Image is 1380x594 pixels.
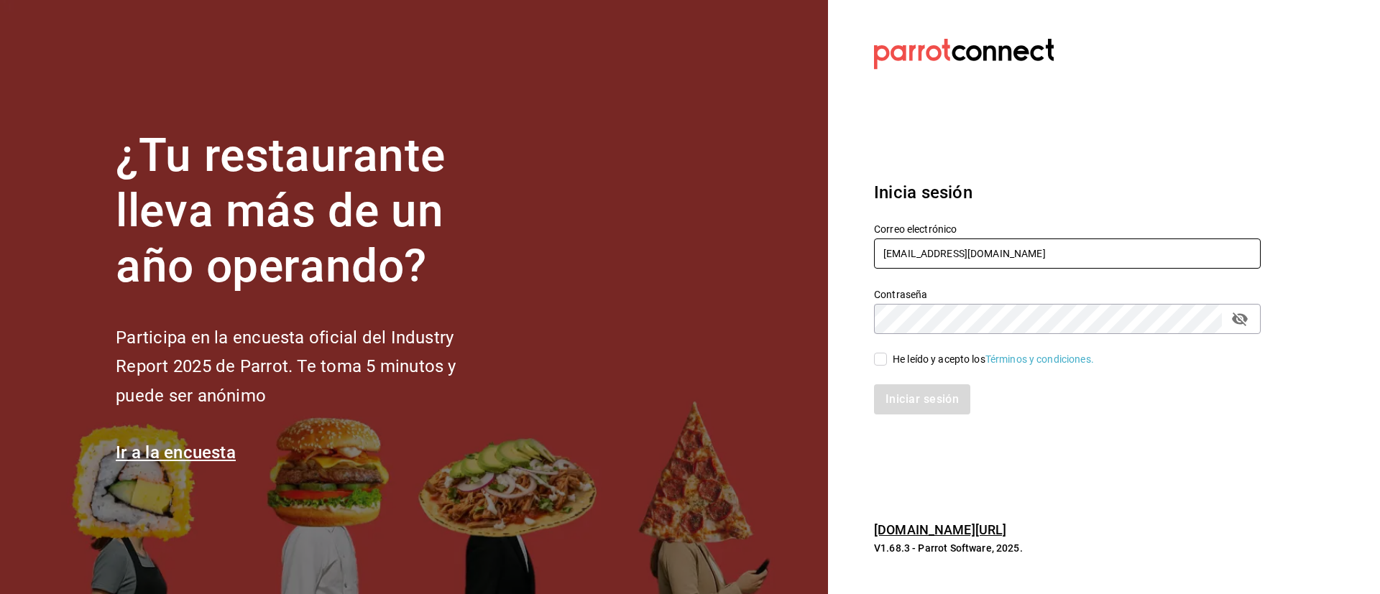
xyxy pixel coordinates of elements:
input: Ingresa tu correo electrónico [874,238,1261,269]
button: passwordField [1228,307,1252,331]
h2: Participa en la encuesta oficial del Industry Report 2025 de Parrot. Te toma 5 minutos y puede se... [116,323,504,411]
div: He leído y acepto los [893,352,1094,367]
a: [DOMAIN_NAME][URL] [874,522,1006,537]
a: Términos y condiciones. [985,353,1094,365]
h3: Inicia sesión [874,180,1261,205]
p: V1.68.3 - Parrot Software, 2025. [874,541,1261,555]
a: Ir a la encuesta [116,442,236,463]
label: Correo electrónico [874,224,1261,234]
label: Contraseña [874,289,1261,300]
h1: ¿Tu restaurante lleva más de un año operando? [116,129,504,294]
